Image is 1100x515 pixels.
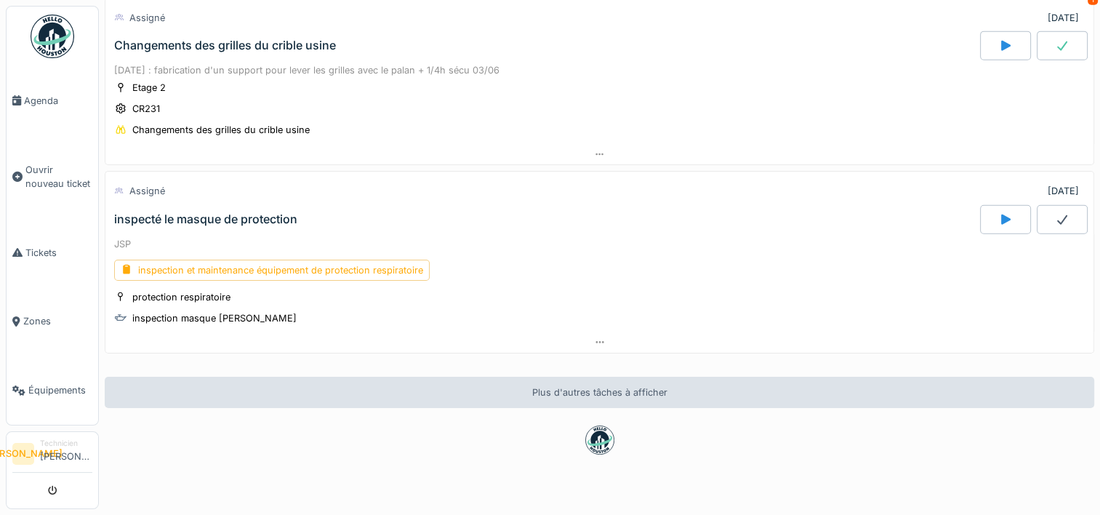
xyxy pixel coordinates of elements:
div: Changements des grilles du crible usine [114,39,336,52]
a: [PERSON_NAME] Technicien[PERSON_NAME] [12,438,92,473]
li: [PERSON_NAME] [12,443,34,465]
a: Zones [7,287,98,356]
li: [PERSON_NAME] [40,438,92,469]
div: inspecté le masque de protection [114,212,297,226]
span: Zones [23,314,92,328]
div: [DATE] : fabrication d'un support pour lever les grilles avec le palan + 1/4h sécu 03/06 [114,63,1085,77]
div: [DATE] [1048,11,1079,25]
img: badge-BVDL4wpA.svg [585,426,614,455]
div: inspection et maintenance équipement de protection respiratoire [114,260,430,281]
a: Agenda [7,66,98,135]
span: Tickets [25,246,92,260]
span: Agenda [24,94,92,108]
div: CR231 [132,102,160,116]
div: Assigné [129,184,165,198]
div: Assigné [129,11,165,25]
div: [DATE] [1048,184,1079,198]
div: Plus d'autres tâches à afficher [105,377,1094,408]
span: Équipements [28,383,92,397]
a: Équipements [7,356,98,425]
div: protection respiratoire [132,290,230,304]
a: Tickets [7,218,98,287]
img: Badge_color-CXgf-gQk.svg [31,15,74,58]
div: Etage 2 [132,81,166,95]
a: Ouvrir nouveau ticket [7,135,98,218]
div: Changements des grilles du crible usine [132,123,310,137]
div: JSP [114,237,1085,251]
div: inspection masque [PERSON_NAME] [132,311,297,325]
span: Ouvrir nouveau ticket [25,163,92,191]
div: Technicien [40,438,92,449]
